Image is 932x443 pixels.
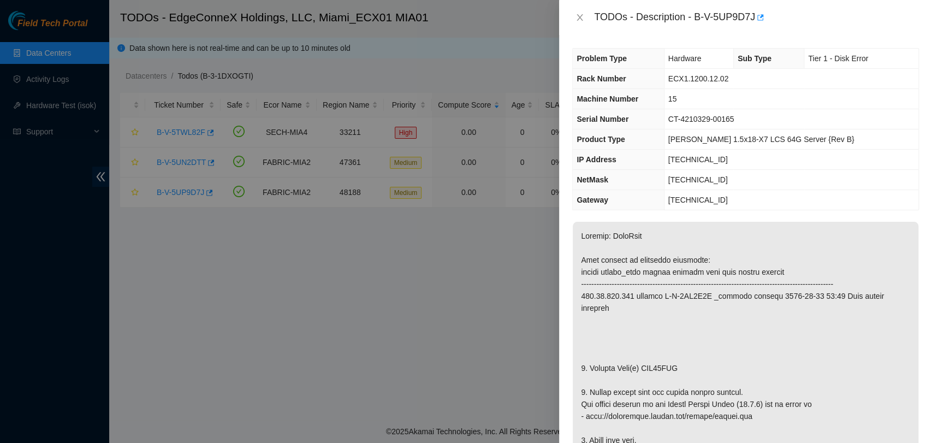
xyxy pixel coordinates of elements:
span: [PERSON_NAME] 1.5x18-X7 LCS 64G Server {Rev B} [668,135,854,144]
span: Tier 1 - Disk Error [808,54,868,63]
span: Machine Number [577,94,638,103]
span: Gateway [577,196,608,204]
span: [TECHNICAL_ID] [668,175,728,184]
span: Product Type [577,135,625,144]
span: Rack Number [577,74,626,83]
span: Serial Number [577,115,628,123]
span: close [575,13,584,22]
span: [TECHNICAL_ID] [668,155,728,164]
span: Problem Type [577,54,627,63]
span: Sub Type [738,54,771,63]
span: ECX1.1200.12.02 [668,74,729,83]
div: TODOs - Description - B-V-5UP9D7J [594,9,919,26]
span: IP Address [577,155,616,164]
span: NetMask [577,175,608,184]
span: CT-4210329-00165 [668,115,734,123]
button: Close [572,13,587,23]
span: 15 [668,94,677,103]
span: [TECHNICAL_ID] [668,196,728,204]
span: Hardware [668,54,702,63]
